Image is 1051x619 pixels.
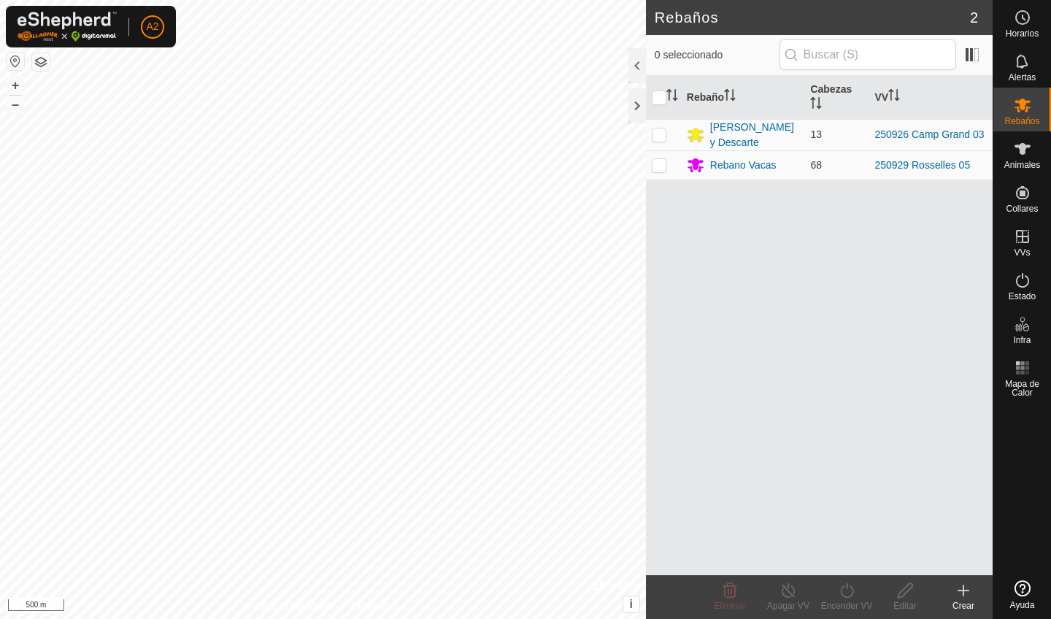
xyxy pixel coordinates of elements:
span: VVs [1014,248,1030,257]
div: Rebano Vacas [710,158,777,173]
span: Ayuda [1010,601,1035,610]
button: + [7,77,24,94]
p-sorticon: Activar para ordenar [810,99,822,111]
span: Estado [1009,292,1036,301]
button: Restablecer Mapa [7,53,24,70]
span: i [630,598,633,610]
span: 68 [810,159,822,171]
button: – [7,96,24,113]
span: Eliminar [714,601,745,611]
h2: Rebaños [655,9,970,26]
a: Contáctenos [349,600,398,613]
p-sorticon: Activar para ordenar [888,91,900,103]
a: 250929 Rosselles 05 [874,159,970,171]
div: Encender VV [817,599,876,612]
a: Ayuda [993,574,1051,615]
span: Collares [1006,204,1038,213]
th: Cabezas [804,76,869,120]
th: Rebaño [681,76,805,120]
div: Editar [876,599,934,612]
div: [PERSON_NAME] y Descarte [710,120,799,150]
span: A2 [146,19,158,34]
input: Buscar (S) [779,39,956,70]
button: i [623,596,639,612]
span: Mapa de Calor [997,380,1047,397]
img: Logo Gallagher [18,12,117,42]
span: 0 seleccionado [655,47,779,63]
span: Infra [1013,336,1031,345]
a: 250926 Camp Grand 03 [874,128,984,140]
div: Apagar VV [759,599,817,612]
button: Capas del Mapa [32,53,50,71]
span: Animales [1004,161,1040,169]
span: 13 [810,128,822,140]
th: VV [869,76,993,120]
span: Rebaños [1004,117,1039,126]
span: Horarios [1006,29,1039,38]
div: Crear [934,599,993,612]
a: Política de Privacidad [247,600,331,613]
p-sorticon: Activar para ordenar [666,91,678,103]
span: 2 [970,7,978,28]
span: Alertas [1009,73,1036,82]
p-sorticon: Activar para ordenar [724,91,736,103]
